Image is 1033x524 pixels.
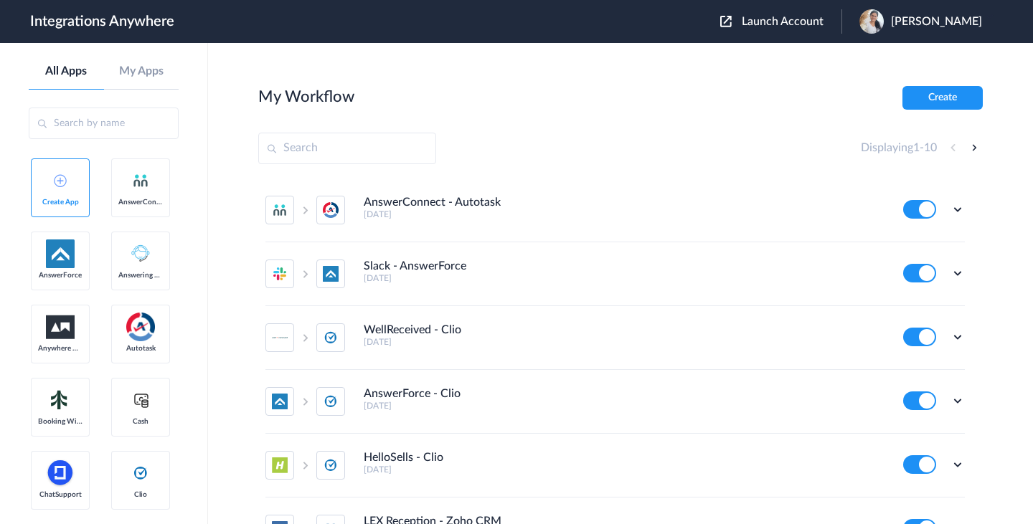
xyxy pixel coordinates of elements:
[118,271,163,280] span: Answering Service
[126,239,155,268] img: Answering_service.png
[364,259,466,273] h4: Slack - AnswerForce
[118,490,163,499] span: Clio
[132,172,149,189] img: answerconnect-logo.svg
[38,490,82,499] span: ChatSupport
[924,142,937,153] span: 10
[46,315,75,339] img: aww.png
[38,271,82,280] span: AnswerForce
[258,133,436,164] input: Search
[30,13,174,30] h1: Integrations Anywhere
[46,459,75,487] img: chatsupport-icon.svg
[29,108,179,139] input: Search by name
[364,337,884,347] h5: [DATE]
[720,16,732,27] img: launch-acct-icon.svg
[38,344,82,353] span: Anywhere Works
[364,401,884,411] h5: [DATE]
[46,239,75,268] img: af-app-logo.svg
[46,387,75,413] img: Setmore_Logo.svg
[118,344,163,353] span: Autotask
[132,465,149,482] img: clio-logo.svg
[913,142,920,153] span: 1
[364,209,884,219] h5: [DATE]
[902,86,983,110] button: Create
[364,273,884,283] h5: [DATE]
[891,15,982,29] span: [PERSON_NAME]
[859,9,884,34] img: whatsapp-image-2025-02-25-at-14-26-01.jpeg
[132,391,150,409] img: cash-logo.svg
[364,465,884,475] h5: [DATE]
[54,174,67,187] img: add-icon.svg
[126,313,155,341] img: autotask.png
[104,65,179,78] a: My Apps
[861,141,937,155] h4: Displaying -
[118,198,163,206] span: AnswerConnect
[364,387,461,401] h4: AnswerForce - Clio
[38,198,82,206] span: Create App
[364,451,443,465] h4: HelloSells - Clio
[742,16,824,27] span: Launch Account
[364,196,501,209] h4: AnswerConnect - Autotask
[258,87,354,106] h2: My Workflow
[29,65,104,78] a: All Apps
[364,323,461,337] h4: WellReceived - Clio
[118,417,163,426] span: Cash
[38,417,82,426] span: Booking Widget
[720,15,841,29] button: Launch Account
